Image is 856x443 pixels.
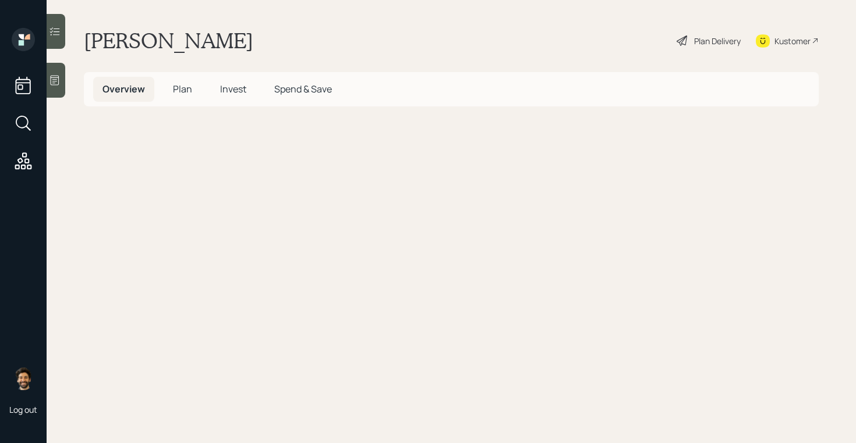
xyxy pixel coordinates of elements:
span: Spend & Save [274,83,332,95]
h1: [PERSON_NAME] [84,28,253,53]
span: Overview [102,83,145,95]
div: Log out [9,404,37,415]
div: Kustomer [774,35,811,47]
div: Plan Delivery [694,35,741,47]
span: Invest [220,83,246,95]
img: eric-schwartz-headshot.png [12,367,35,390]
span: Plan [173,83,192,95]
